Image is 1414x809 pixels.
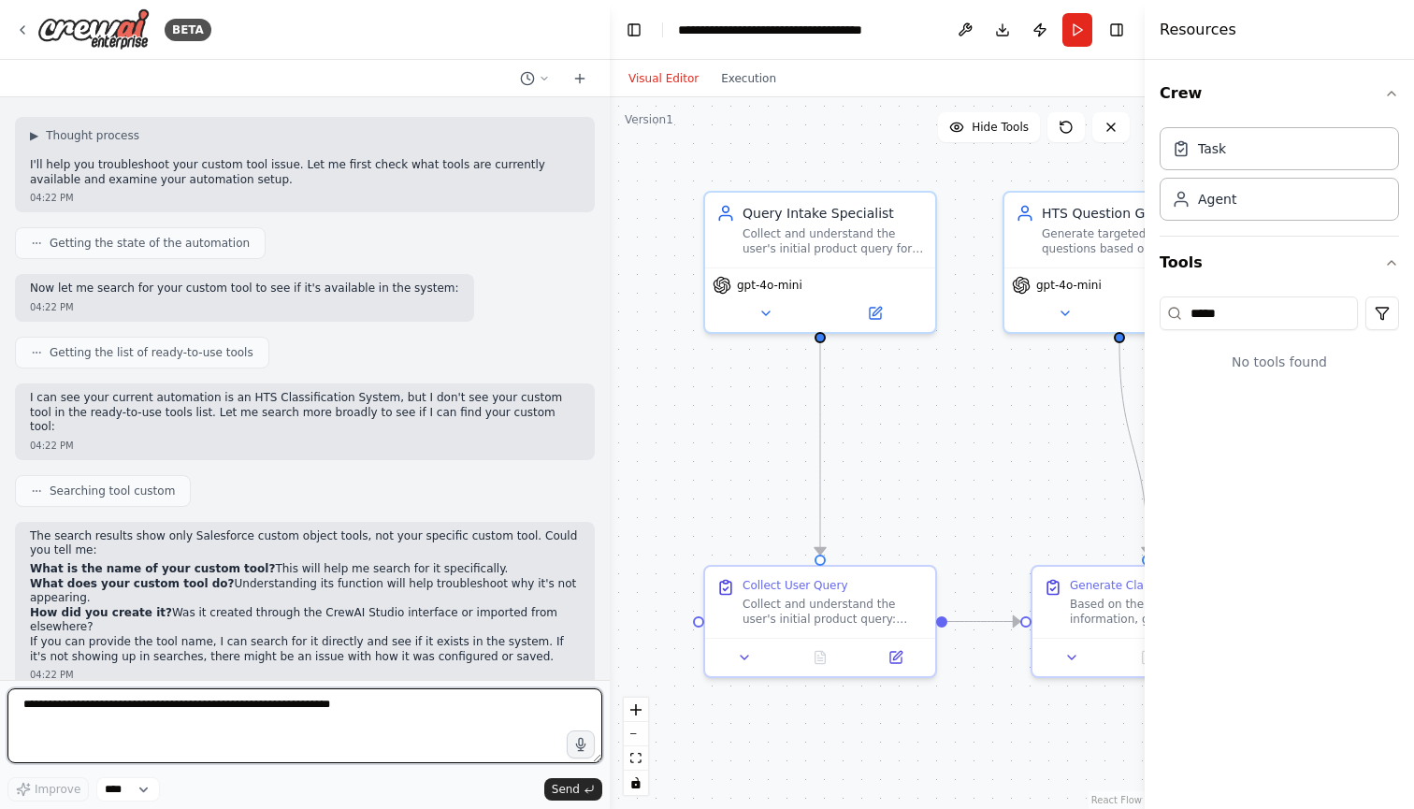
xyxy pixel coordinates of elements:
strong: What does your custom tool do? [30,577,235,590]
p: If you can provide the tool name, I can search for it directly and see if it exists in the system... [30,635,580,664]
strong: What is the name of your custom tool? [30,562,275,575]
g: Edge from bb04914c-be57-402c-bf34-91dc89f90eee to 66f6f5de-aefb-4302-9131-2d69430f4955 [811,343,830,555]
p: I'll help you troubleshoot your custom tool issue. Let me first check what tools are currently av... [30,158,580,187]
g: Edge from 66f6f5de-aefb-4302-9131-2d69430f4955 to 071aebd1-d59a-4db3-bb34-6f32a4d7b5ba [947,613,1020,631]
button: Click to speak your automation idea [567,730,595,758]
div: 04:22 PM [30,668,580,682]
button: ▶Thought process [30,128,139,143]
div: 04:22 PM [30,439,580,453]
span: gpt-4o-mini [737,278,802,293]
button: Execution [710,67,787,90]
div: Collect and understand the user's initial product query: {user_query}. Gather basic product infor... [743,597,924,627]
button: Open in side panel [863,646,928,669]
button: zoom in [624,698,648,722]
div: Query Intake SpecialistCollect and understand the user's initial product query for {user_query}, ... [703,191,937,334]
button: Start a new chat [565,67,595,90]
button: No output available [1108,646,1188,669]
p: I can see your current automation is an HTS Classification System, but I don't see your custom to... [30,391,580,435]
span: Getting the list of ready-to-use tools [50,345,253,360]
a: React Flow attribution [1091,795,1142,805]
button: toggle interactivity [624,771,648,795]
strong: How did you create it? [30,606,172,619]
div: 04:22 PM [30,300,459,314]
div: Generate Clarifying Questions [1070,578,1239,593]
div: Generate targeted clarifying questions based on HTS classification requirements to gather specifi... [1042,226,1223,256]
li: Understanding its function will help troubleshoot why it's not appearing. [30,577,580,606]
button: Open in side panel [1121,302,1227,325]
button: zoom out [624,722,648,746]
div: BETA [165,19,211,41]
span: Hide Tools [972,120,1029,135]
li: This will help me search for it specifically. [30,562,580,577]
button: Crew [1160,67,1399,120]
div: Version 1 [625,112,673,127]
span: ▶ [30,128,38,143]
p: The search results show only Salesforce custom object tools, not your specific custom tool. Could... [30,529,580,558]
span: Getting the state of the automation [50,236,250,251]
span: Thought process [46,128,139,143]
button: Open in side panel [822,302,928,325]
div: No tools found [1160,338,1399,386]
div: Collect User QueryCollect and understand the user's initial product query: {user_query}. Gather b... [703,565,937,678]
div: React Flow controls [624,698,648,795]
button: Visual Editor [617,67,710,90]
div: Agent [1198,190,1236,209]
div: Crew [1160,120,1399,236]
g: Edge from eb844069-1b67-462e-ae98-a9239ee2e48b to 071aebd1-d59a-4db3-bb34-6f32a4d7b5ba [1110,343,1157,555]
button: Send [544,778,602,801]
img: Logo [37,8,150,51]
button: Switch to previous chat [512,67,557,90]
button: Hide right sidebar [1104,17,1130,43]
div: Based on the initial product information, generate specific clarifying questions about materials,... [1070,597,1251,627]
nav: breadcrumb [678,21,888,39]
div: HTS Question Generator [1042,204,1223,223]
button: Hide left sidebar [621,17,647,43]
div: Collect and understand the user's initial product query for {user_query}, ensuring we have basic ... [743,226,924,256]
li: Was it created through the CrewAI Studio interface or imported from elsewhere? [30,606,580,635]
div: Task [1198,139,1226,158]
div: Generate Clarifying QuestionsBased on the initial product information, generate specific clarifyi... [1031,565,1264,678]
div: 04:22 PM [30,191,580,205]
span: Improve [35,782,80,797]
p: Now let me search for your custom tool to see if it's available in the system: [30,282,459,296]
div: Collect User Query [743,578,848,593]
h4: Resources [1160,19,1236,41]
button: fit view [624,746,648,771]
span: gpt-4o-mini [1036,278,1102,293]
button: No output available [781,646,860,669]
div: Query Intake Specialist [743,204,924,223]
span: Searching tool custom [50,484,175,498]
button: Improve [7,777,89,802]
div: Tools [1160,289,1399,401]
button: Hide Tools [938,112,1040,142]
span: Send [552,782,580,797]
button: Tools [1160,237,1399,289]
div: HTS Question GeneratorGenerate targeted clarifying questions based on HTS classification requirem... [1003,191,1236,334]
